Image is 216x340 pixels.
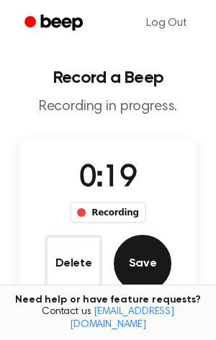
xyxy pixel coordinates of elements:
h1: Record a Beep [12,69,204,86]
a: Log Out [132,6,202,40]
button: Save Audio Record [114,235,171,292]
a: Beep [14,9,96,37]
span: 0:19 [79,164,137,194]
p: Recording in progress. [12,98,204,116]
span: Contact us [9,306,207,331]
div: Recording [70,202,145,223]
button: Delete Audio Record [45,235,102,292]
a: [EMAIL_ADDRESS][DOMAIN_NAME] [70,307,174,330]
